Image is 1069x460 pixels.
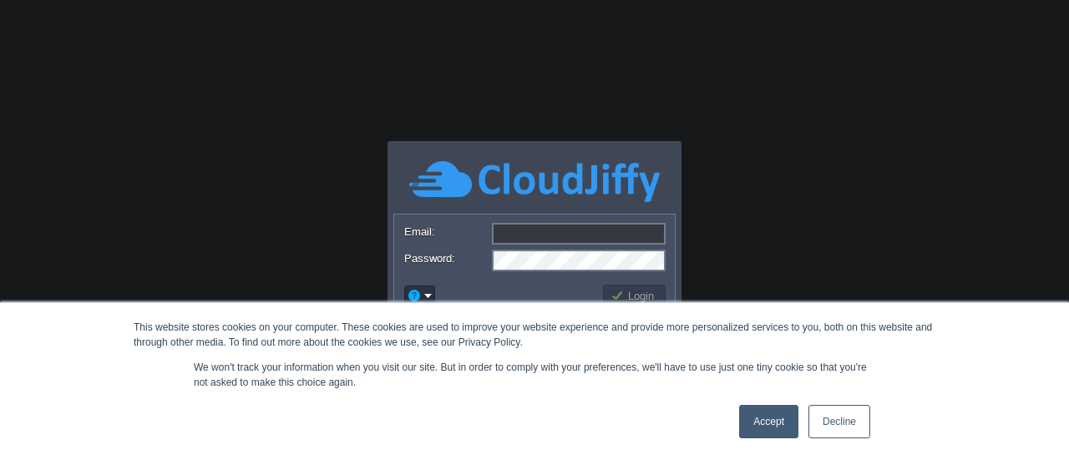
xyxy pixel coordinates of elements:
[134,320,935,350] div: This website stores cookies on your computer. These cookies are used to improve your website expe...
[404,250,490,267] label: Password:
[194,360,875,390] p: We won't track your information when you visit our site. But in order to comply with your prefere...
[404,223,490,240] label: Email:
[808,405,870,438] a: Decline
[610,288,659,303] button: Login
[409,159,660,205] img: CloudJiffy
[739,405,798,438] a: Accept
